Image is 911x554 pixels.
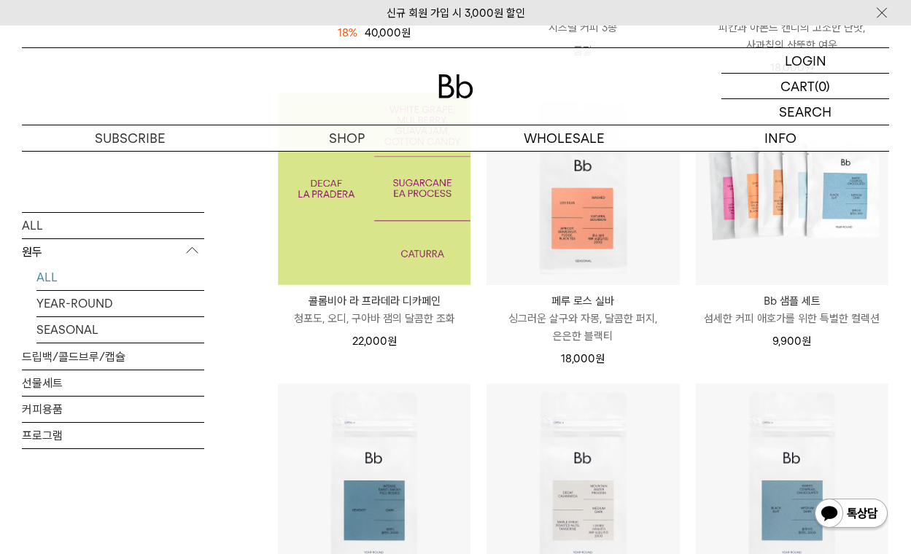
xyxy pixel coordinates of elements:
a: SHOP [239,125,455,151]
a: ALL [22,212,204,238]
span: 18,000 [561,352,605,365]
img: 페루 로스 실바 [486,93,679,285]
a: 선물세트 [22,370,204,395]
span: 원 [387,335,397,348]
a: 콜롬비아 라 프라데라 디카페인 청포도, 오디, 구아바 잼의 달콤한 조화 [278,292,470,327]
a: 신규 회원 가입 시 3,000원 할인 [387,7,525,20]
a: 커피용품 [22,396,204,421]
p: 콜롬비아 라 프라데라 디카페인 [278,292,470,310]
p: SEARCH [779,99,831,125]
p: Bb 샘플 세트 [696,292,888,310]
p: 페루 로스 실바 [486,292,679,310]
a: Bb 샘플 세트 섬세한 커피 애호가를 위한 특별한 컬렉션 [696,292,888,327]
a: 프로그램 [22,422,204,448]
span: 9,900 [772,335,811,348]
p: CART [780,74,815,98]
a: SEASONAL [36,316,204,342]
p: 원두 [22,238,204,265]
img: 카카오톡 채널 1:1 채팅 버튼 [813,497,889,532]
img: Bb 샘플 세트 [696,93,888,285]
img: 1000000482_add2_076.jpg [278,93,470,285]
a: CART (0) [721,74,889,99]
a: 페루 로스 실바 싱그러운 살구와 자몽, 달콤한 퍼지, 은은한 블랙티 [486,292,679,345]
a: LOGIN [721,48,889,74]
p: 싱그러운 살구와 자몽, 달콤한 퍼지, 은은한 블랙티 [486,310,679,345]
span: 원 [802,335,811,348]
p: 섬세한 커피 애호가를 위한 특별한 컬렉션 [696,310,888,327]
p: (0) [815,74,830,98]
span: 22,000 [352,335,397,348]
img: 로고 [438,74,473,98]
p: 청포도, 오디, 구아바 잼의 달콤한 조화 [278,310,470,327]
a: ALL [36,264,204,289]
a: YEAR-ROUND [36,290,204,316]
p: WHOLESALE [456,125,672,151]
a: 콜롬비아 라 프라데라 디카페인 [278,93,470,285]
p: INFO [672,125,889,151]
p: LOGIN [785,48,826,73]
a: SUBSCRIBE [22,125,239,151]
a: 드립백/콜드브루/캡슐 [22,343,204,369]
span: 원 [595,352,605,365]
